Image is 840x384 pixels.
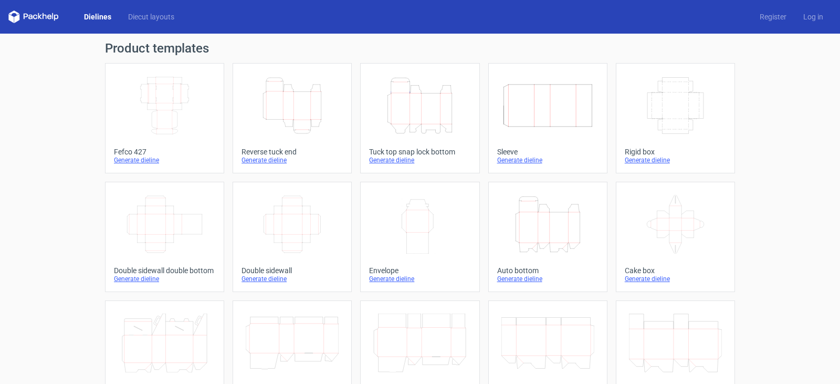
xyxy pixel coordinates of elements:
[497,148,598,156] div: Sleeve
[497,156,598,164] div: Generate dieline
[795,12,832,22] a: Log in
[369,156,470,164] div: Generate dieline
[105,42,735,55] h1: Product templates
[105,182,224,292] a: Double sidewall double bottomGenerate dieline
[625,266,726,275] div: Cake box
[241,148,343,156] div: Reverse tuck end
[497,266,598,275] div: Auto bottom
[369,275,470,283] div: Generate dieline
[369,148,470,156] div: Tuck top snap lock bottom
[114,148,215,156] div: Fefco 427
[105,63,224,173] a: Fefco 427Generate dieline
[369,266,470,275] div: Envelope
[625,156,726,164] div: Generate dieline
[233,63,352,173] a: Reverse tuck endGenerate dieline
[241,275,343,283] div: Generate dieline
[616,182,735,292] a: Cake boxGenerate dieline
[497,275,598,283] div: Generate dieline
[616,63,735,173] a: Rigid boxGenerate dieline
[233,182,352,292] a: Double sidewallGenerate dieline
[120,12,183,22] a: Diecut layouts
[488,63,607,173] a: SleeveGenerate dieline
[241,266,343,275] div: Double sidewall
[360,182,479,292] a: EnvelopeGenerate dieline
[625,275,726,283] div: Generate dieline
[76,12,120,22] a: Dielines
[751,12,795,22] a: Register
[114,156,215,164] div: Generate dieline
[360,63,479,173] a: Tuck top snap lock bottomGenerate dieline
[114,266,215,275] div: Double sidewall double bottom
[114,275,215,283] div: Generate dieline
[488,182,607,292] a: Auto bottomGenerate dieline
[241,156,343,164] div: Generate dieline
[625,148,726,156] div: Rigid box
